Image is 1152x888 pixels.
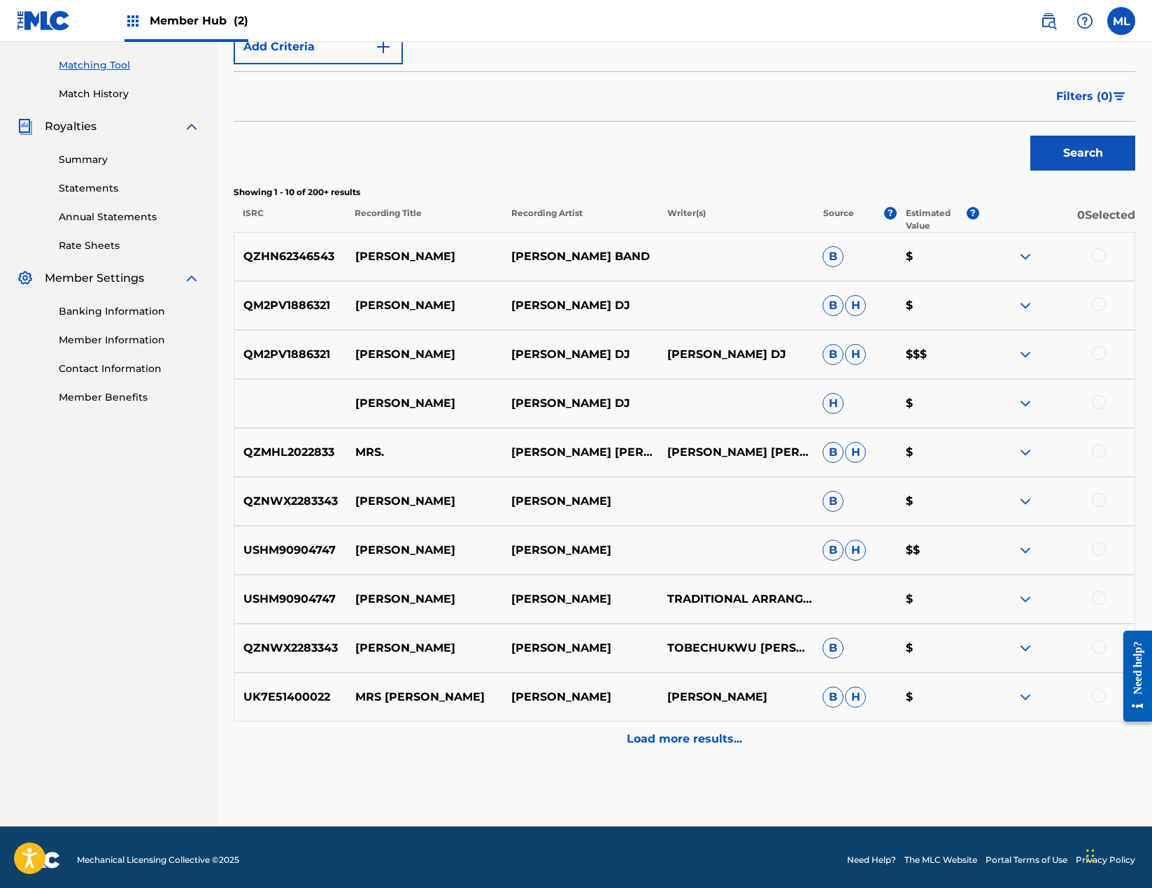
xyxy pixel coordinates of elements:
a: Statements [59,181,200,196]
p: MRS. [346,444,502,461]
div: Drag [1086,835,1095,877]
a: Member Information [59,333,200,348]
p: $ [896,493,979,510]
p: $$ [896,542,979,559]
p: [PERSON_NAME] DJ [657,346,813,363]
p: UK7E51400022 [234,689,346,706]
a: Member Benefits [59,390,200,405]
p: $ [896,248,979,265]
iframe: Chat Widget [1082,821,1152,888]
span: B [823,540,844,561]
span: H [845,687,866,708]
span: ? [884,207,897,220]
a: Rate Sheets [59,238,200,253]
img: help [1076,13,1093,29]
span: B [823,246,844,267]
p: [PERSON_NAME] [502,493,658,510]
p: Recording Artist [502,207,657,232]
img: expand [1017,493,1034,510]
p: $$$ [896,346,979,363]
p: TRADITIONAL ARRANGED BY [PERSON_NAME] [657,591,813,608]
img: filter [1114,92,1125,101]
button: Search [1030,136,1135,171]
img: search [1040,13,1057,29]
img: expand [183,118,200,135]
p: QZMHL2022833 [234,444,346,461]
img: Member Settings [17,270,34,287]
img: expand [1017,689,1034,706]
p: Writer(s) [657,207,813,232]
button: Filters (0) [1048,79,1135,114]
span: H [823,393,844,414]
p: Source [823,207,854,232]
p: QM2PV1886321 [234,297,346,314]
p: [PERSON_NAME] [346,395,502,412]
span: B [823,687,844,708]
p: [PERSON_NAME] [502,591,658,608]
span: B [823,638,844,659]
p: [PERSON_NAME] [502,640,658,657]
p: [PERSON_NAME] [657,689,813,706]
p: QZHN62346543 [234,248,346,265]
span: B [823,491,844,512]
img: expand [1017,248,1034,265]
a: Banking Information [59,304,200,319]
img: 9d2ae6d4665cec9f34b9.svg [375,38,392,55]
p: $ [896,297,979,314]
p: [PERSON_NAME] DJ [502,346,658,363]
span: H [845,344,866,365]
img: expand [1017,591,1034,608]
p: MRS [PERSON_NAME] [346,689,502,706]
p: [PERSON_NAME] [346,640,502,657]
p: QM2PV1886321 [234,346,346,363]
img: expand [1017,542,1034,559]
div: User Menu [1107,7,1135,35]
img: expand [1017,640,1034,657]
p: $ [896,395,979,412]
span: B [823,344,844,365]
img: expand [1017,444,1034,461]
img: expand [1017,297,1034,314]
p: ISRC [234,207,346,232]
span: H [845,442,866,463]
span: ? [967,207,979,220]
p: $ [896,689,979,706]
span: Mechanical Licensing Collective © 2025 [77,854,239,866]
p: [PERSON_NAME] BAND [502,248,658,265]
p: [PERSON_NAME] [PERSON_NAME] [657,444,813,461]
p: QZNWX2283343 [234,640,346,657]
iframe: Resource Center [1113,620,1152,733]
p: $ [896,444,979,461]
span: Member Hub [150,13,248,29]
div: Help [1071,7,1099,35]
p: [PERSON_NAME] [502,689,658,706]
a: Privacy Policy [1076,854,1135,866]
a: The MLC Website [904,854,977,866]
p: Recording Title [346,207,502,232]
a: Portal Terms of Use [986,854,1067,866]
p: QZNWX2283343 [234,493,346,510]
span: H [845,540,866,561]
p: USHM90904747 [234,591,346,608]
p: Estimated Value [906,207,967,232]
p: [PERSON_NAME] [502,542,658,559]
img: Royalties [17,118,34,135]
p: Showing 1 - 10 of 200+ results [234,186,1135,199]
p: [PERSON_NAME] [346,346,502,363]
p: 0 Selected [979,207,1135,232]
a: Summary [59,152,200,167]
span: H [845,295,866,316]
p: [PERSON_NAME] [346,493,502,510]
img: expand [183,270,200,287]
p: [PERSON_NAME] [346,591,502,608]
p: $ [896,591,979,608]
p: TOBECHUKWU [PERSON_NAME] [657,640,813,657]
p: [PERSON_NAME] [346,297,502,314]
a: Match History [59,87,200,101]
a: Need Help? [847,854,896,866]
span: (2) [234,14,248,27]
a: Public Search [1034,7,1062,35]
